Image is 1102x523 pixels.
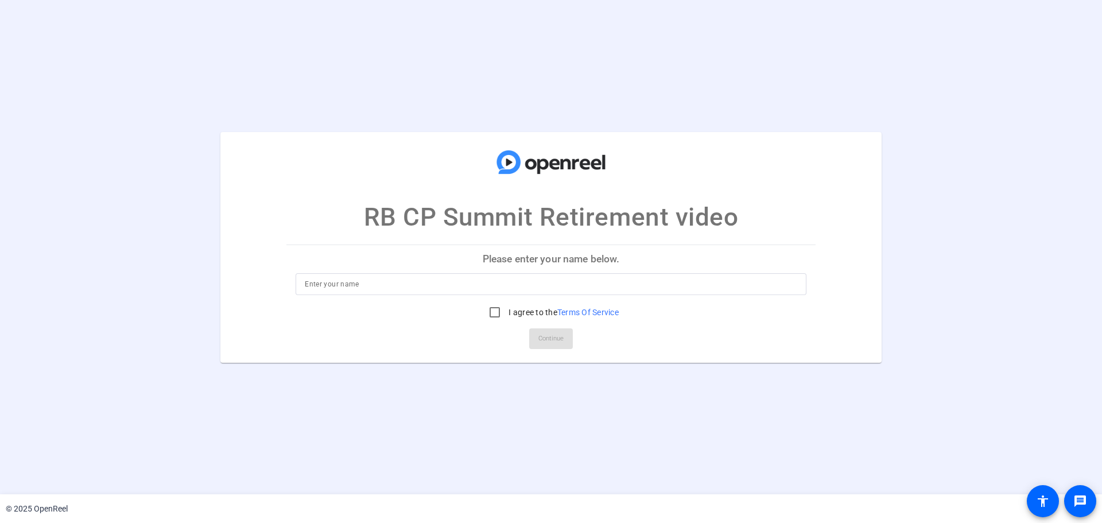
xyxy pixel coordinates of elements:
[557,308,619,317] a: Terms Of Service
[494,143,608,181] img: company-logo
[286,245,816,273] p: Please enter your name below.
[506,307,619,318] label: I agree to the
[1036,494,1050,508] mat-icon: accessibility
[1073,494,1087,508] mat-icon: message
[305,277,797,291] input: Enter your name
[6,503,68,515] div: © 2025 OpenReel
[364,198,739,236] p: RB CP Summit Retirement video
